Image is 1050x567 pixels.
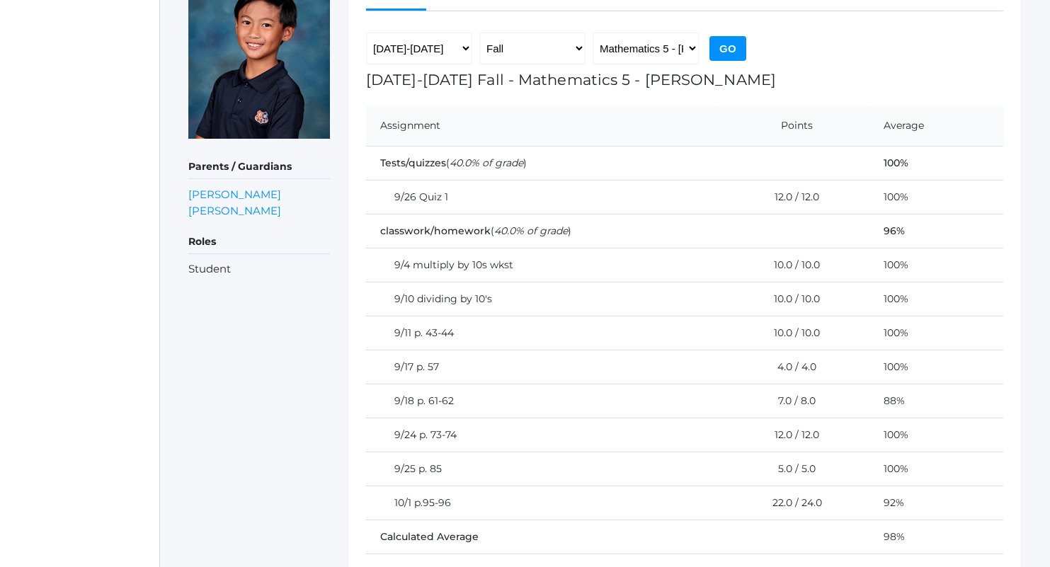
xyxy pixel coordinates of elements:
[366,486,714,520] td: 10/1 p.95-96
[188,202,281,219] a: [PERSON_NAME]
[869,316,1003,350] td: 100%
[714,282,869,316] td: 10.0 / 10.0
[869,486,1003,520] td: 92%
[366,316,714,350] td: 9/11 p. 43-44
[188,261,330,277] li: Student
[494,224,568,237] em: 40.0% of grade
[869,146,1003,180] td: 100%
[869,418,1003,452] td: 100%
[188,155,330,179] h5: Parents / Guardians
[869,180,1003,214] td: 100%
[366,105,714,147] th: Assignment
[366,180,714,214] td: 9/26 Quiz 1
[188,186,281,202] a: [PERSON_NAME]
[869,384,1003,418] td: 88%
[869,452,1003,486] td: 100%
[869,520,1003,554] td: 98%
[366,214,869,248] td: ( )
[714,384,869,418] td: 7.0 / 8.0
[714,180,869,214] td: 12.0 / 12.0
[380,224,491,237] span: classwork/homework
[714,105,869,147] th: Points
[380,156,446,169] span: Tests/quizzes
[450,156,523,169] em: 40.0% of grade
[366,248,714,282] td: 9/4 multiply by 10s wkst
[366,71,1003,88] h1: [DATE]-[DATE] Fall - Mathematics 5 - [PERSON_NAME]
[709,36,746,61] input: Go
[714,452,869,486] td: 5.0 / 5.0
[366,350,714,384] td: 9/17 p. 57
[869,214,1003,248] td: 96%
[366,146,869,180] td: ( )
[366,384,714,418] td: 9/18 p. 61-62
[366,282,714,316] td: 9/10 dividing by 10's
[714,248,869,282] td: 10.0 / 10.0
[188,230,330,254] h5: Roles
[366,452,714,486] td: 9/25 p. 85
[869,248,1003,282] td: 100%
[714,486,869,520] td: 22.0 / 24.0
[714,350,869,384] td: 4.0 / 4.0
[366,418,714,452] td: 9/24 p. 73-74
[869,105,1003,147] th: Average
[366,520,869,554] td: Calculated Average
[869,350,1003,384] td: 100%
[714,418,869,452] td: 12.0 / 12.0
[869,282,1003,316] td: 100%
[714,316,869,350] td: 10.0 / 10.0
